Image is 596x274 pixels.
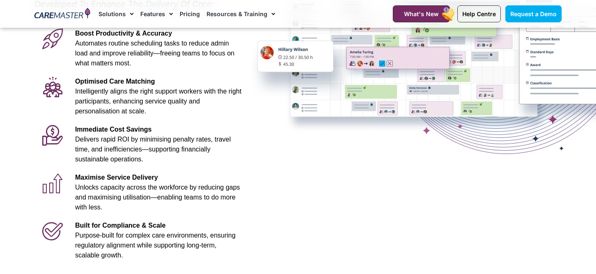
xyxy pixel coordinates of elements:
[462,10,496,17] span: Help Centre
[34,8,90,20] img: CareMaster Logo
[75,30,172,37] span: Boost Productivity & Accuracy
[75,222,166,229] span: Built for Compliance & Scale
[510,10,557,17] span: Request a Demo
[404,10,439,17] span: What's New
[75,78,155,85] span: Optimised Care Matching
[393,5,450,22] a: What's New
[75,88,241,115] span: Intelligently aligns the right support workers with the right participants, enhancing service qua...
[75,184,240,211] span: Unlocks capacity across the workforce by reducing gaps and maximising utilisation—enabling teams ...
[75,40,234,67] span: Automates routine scheduling tasks to reduce admin load and improve reliability—freeing teams to ...
[505,5,562,22] a: Request a Demo
[75,174,158,181] span: Maximise Service Delivery
[75,136,231,163] span: Delivers rapid ROI by minimising penalty rates, travel time, and inefficiencies—supporting financ...
[75,126,151,133] span: Immediate Cost Savings
[457,5,501,22] a: Help Centre
[75,232,236,259] span: Purpose-built for complex care environments, ensuring regulatory alignment while supporting long-...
